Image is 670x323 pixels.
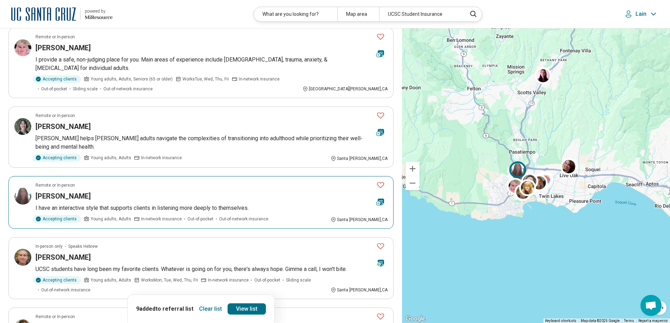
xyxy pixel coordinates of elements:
[36,112,75,119] p: Remote or In-person
[406,176,420,190] button: Zoom out
[254,277,280,283] span: Out-of-pocket
[36,122,91,131] h3: [PERSON_NAME]
[36,34,75,40] p: Remote or In-person
[41,86,67,92] span: Out-of-pocket
[379,7,462,21] div: UCSC Student Insurance
[33,154,81,162] div: Accepting clients
[374,178,388,192] button: Favorite
[36,182,75,188] p: Remote or In-person
[406,162,420,176] button: Zoom in
[91,76,173,82] span: Young adults, Adults, Seniors (65 or older)
[331,155,388,162] div: Santa [PERSON_NAME] , CA
[374,30,388,44] button: Favorite
[11,6,76,22] img: University of California at Santa Cruz
[183,76,229,82] span: Works Tue, Wed, Thu, Fri
[374,239,388,253] button: Favorite
[91,216,131,222] span: Young adults, Adults
[624,319,634,323] a: Terms (opens in new tab)
[208,277,249,283] span: In-network insurance
[374,108,388,123] button: Favorite
[41,287,90,293] span: Out-of-network insurance
[219,216,268,222] span: Out-of-network insurance
[141,155,182,161] span: In-network insurance
[136,305,193,313] p: 9 added
[239,76,280,82] span: In-network insurance
[73,86,98,92] span: Sliding scale
[286,277,311,283] span: Sliding scale
[36,314,75,320] p: Remote or In-person
[91,155,131,161] span: Young adults, Adults
[91,277,131,283] span: Young adults, Adults
[196,303,225,315] button: Clear list
[36,243,63,250] p: In-person only
[254,7,337,21] div: What are you looking for?
[36,43,91,53] h3: [PERSON_NAME]
[228,303,266,315] a: View list
[36,252,91,262] h3: [PERSON_NAME]
[581,319,620,323] span: Map data ©2025 Google
[636,11,646,18] p: Lain
[36,134,388,151] p: [PERSON_NAME] helps [PERSON_NAME] adults navigate the complexities of transitioning into adulthoo...
[33,276,81,284] div: Accepting clients
[141,277,198,283] span: Works Mon, Tue, Wed, Thu, Fri
[331,217,388,223] div: Santa [PERSON_NAME] , CA
[302,86,388,92] div: [GEOGRAPHIC_DATA][PERSON_NAME] , CA
[638,319,668,323] a: Report a map error
[141,216,182,222] span: In-network insurance
[33,215,81,223] div: Accepting clients
[36,56,388,72] p: I provide a safe, non-judging place for you. Main areas of experience include [DEMOGRAPHIC_DATA],...
[155,305,193,312] span: to referral list
[331,287,388,293] div: Santa [PERSON_NAME] , CA
[33,75,81,83] div: Accepting clients
[36,265,388,273] p: UCSC students have long been my favorite clients. Whatever is going on for you, there's always ho...
[103,86,153,92] span: Out-of-network insurance
[85,8,113,14] div: powered by
[68,243,98,250] span: Speaks Hebrew
[337,7,379,21] div: Map area
[36,204,388,212] p: I have an interactive style that supports clients in listening more deeply to themselves.
[11,6,113,22] a: University of California at Santa Cruzpowered by
[36,191,91,201] h3: [PERSON_NAME]
[640,295,662,316] a: Open chat
[187,216,213,222] span: Out-of-pocket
